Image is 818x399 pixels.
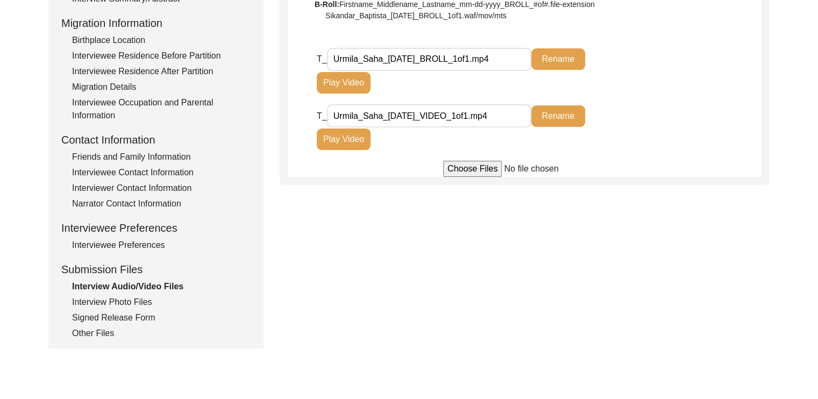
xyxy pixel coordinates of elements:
[72,65,251,78] div: Interviewee Residence After Partition
[72,81,251,94] div: Migration Details
[317,72,371,94] button: Play Video
[72,296,251,309] div: Interview Photo Files
[61,261,251,277] div: Submission Files
[72,166,251,179] div: Interviewee Contact Information
[317,129,371,150] button: Play Video
[72,197,251,210] div: Narrator Contact Information
[72,311,251,324] div: Signed Release Form
[61,132,251,148] div: Contact Information
[317,111,327,120] span: T_
[72,182,251,195] div: Interviewer Contact Information
[61,15,251,31] div: Migration Information
[72,280,251,293] div: Interview Audio/Video Files
[72,151,251,163] div: Friends and Family Information
[72,239,251,252] div: Interviewee Preferences
[317,54,327,63] span: T_
[72,49,251,62] div: Interviewee Residence Before Partition
[531,48,585,70] button: Rename
[531,105,585,127] button: Rename
[72,327,251,340] div: Other Files
[61,220,251,236] div: Interviewee Preferences
[72,34,251,47] div: Birthplace Location
[72,96,251,122] div: Interviewee Occupation and Parental Information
